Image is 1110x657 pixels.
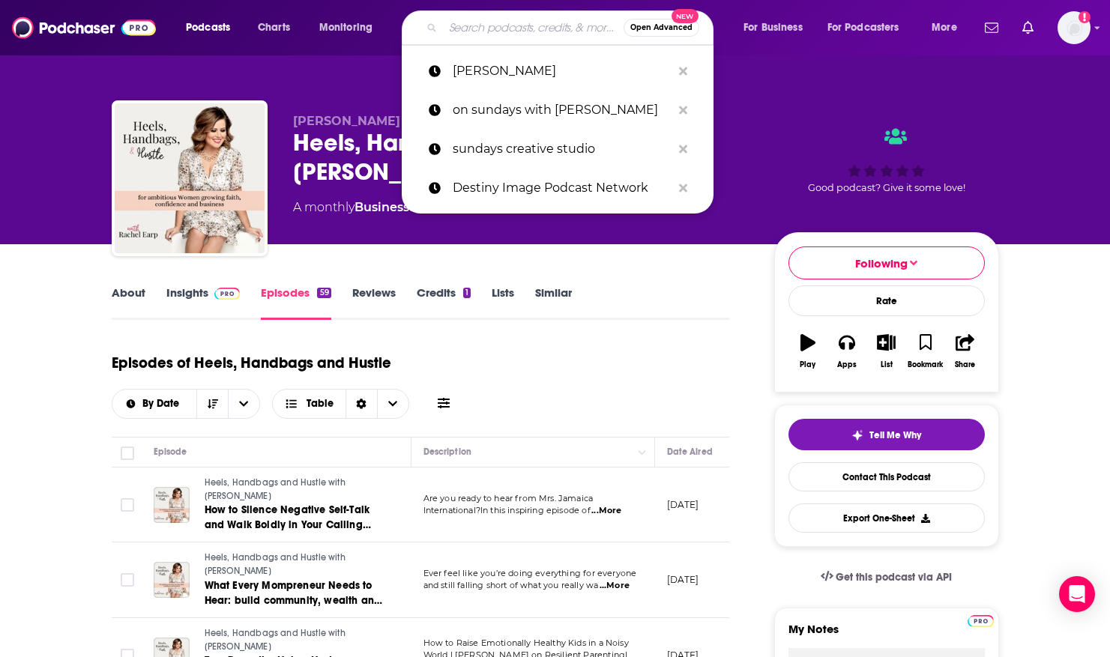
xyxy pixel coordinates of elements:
[667,498,699,511] p: [DATE]
[248,16,299,40] a: Charts
[355,200,409,214] a: Business
[908,360,943,369] div: Bookmark
[112,285,145,320] a: About
[968,615,994,627] img: Podchaser Pro
[205,628,346,652] span: Heels, Handbags and Hustle with [PERSON_NAME]
[827,324,866,378] button: Apps
[955,360,975,369] div: Share
[869,429,921,441] span: Tell Me Why
[630,24,693,31] span: Open Advanced
[788,285,985,316] div: Rate
[733,16,821,40] button: open menu
[788,462,985,491] a: Contact This Podcast
[112,399,197,409] button: open menu
[906,324,945,378] button: Bookmark
[968,613,994,627] a: Pro website
[667,443,713,461] div: Date Aired
[443,16,624,40] input: Search podcasts, credits, & more...
[352,285,396,320] a: Reviews
[205,503,384,533] a: How to Silence Negative Self-Talk and Walk Boldly in Your Calling with [PERSON_NAME]
[866,324,905,378] button: List
[272,389,409,419] button: Choose View
[205,503,371,546] span: How to Silence Negative Self-Talk and Walk Boldly in Your Calling with [PERSON_NAME]
[855,256,908,270] span: Following
[808,182,965,193] span: Good podcast? Give it some love!
[788,246,985,279] button: Following
[453,169,672,208] p: Destiny Image Podcast Network
[196,390,228,418] button: Sort Direction
[12,13,156,42] img: Podchaser - Follow, Share and Rate Podcasts
[1016,15,1040,40] a: Show notifications dropdown
[788,324,827,378] button: Play
[186,17,230,38] span: Podcasts
[423,443,471,461] div: Description
[423,505,591,515] span: International?In this inspiring episode of
[788,503,985,533] button: Export One-Sheet
[600,580,630,592] span: ...More
[154,443,187,461] div: Episode
[205,476,384,503] a: Heels, Handbags and Hustle with [PERSON_NAME]
[788,419,985,450] button: tell me why sparkleTell Me Why
[142,399,184,409] span: By Date
[453,52,672,91] p: rachel earp
[293,199,565,217] div: A monthly podcast
[932,17,957,38] span: More
[402,52,714,91] a: [PERSON_NAME]
[261,285,331,320] a: Episodes59
[121,573,134,587] span: Toggle select row
[214,288,241,300] img: Podchaser Pro
[121,498,134,512] span: Toggle select row
[535,285,572,320] a: Similar
[881,360,893,369] div: List
[112,389,261,419] h2: Choose List sort
[945,324,984,378] button: Share
[423,493,594,503] span: Are you ready to hear from Mrs. Jamaica
[205,578,384,608] a: What Every Mompreneur Needs to Hear: build community, wealth and a thriving brand with [PERSON_NAME]
[112,354,391,372] h1: Episodes of Heels, Handbags and Hustle
[979,15,1004,40] a: Show notifications dropdown
[402,91,714,130] a: on sundays with [PERSON_NAME]
[423,568,637,578] span: Ever feel like you’re doing everything for everyone
[492,285,514,320] a: Lists
[423,580,599,590] span: and still falling short of what you really wa
[921,16,976,40] button: open menu
[205,551,384,578] a: Heels, Handbags and Hustle with [PERSON_NAME]
[205,627,384,653] a: Heels, Handbags and Hustle with [PERSON_NAME]
[463,288,471,298] div: 1
[818,16,921,40] button: open menu
[293,114,400,128] span: [PERSON_NAME]
[837,360,857,369] div: Apps
[851,429,863,441] img: tell me why sparkle
[591,505,621,517] span: ...More
[115,103,265,253] img: Heels, Handbags and Hustle with Rachel
[309,16,392,40] button: open menu
[774,114,999,207] div: Good podcast? Give it some love!
[205,579,382,637] span: What Every Mompreneur Needs to Hear: build community, wealth and a thriving brand with [PERSON_NAME]
[809,559,965,596] a: Get this podcast via API
[1058,11,1091,44] span: Logged in as ShellB
[453,130,672,169] p: sundays creative studio
[453,91,672,130] p: on sundays with kate
[175,16,250,40] button: open menu
[228,390,259,418] button: open menu
[633,443,651,461] button: Column Actions
[416,10,728,45] div: Search podcasts, credits, & more...
[1058,11,1091,44] button: Show profile menu
[319,17,372,38] span: Monitoring
[827,17,899,38] span: For Podcasters
[402,169,714,208] a: Destiny Image Podcast Network
[402,130,714,169] a: sundays creative studio
[624,19,699,37] button: Open AdvancedNew
[667,573,699,586] p: [DATE]
[346,390,377,418] div: Sort Direction
[836,571,952,584] span: Get this podcast via API
[166,285,241,320] a: InsightsPodchaser Pro
[1059,576,1095,612] div: Open Intercom Messenger
[258,17,290,38] span: Charts
[1058,11,1091,44] img: User Profile
[743,17,803,38] span: For Business
[800,360,815,369] div: Play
